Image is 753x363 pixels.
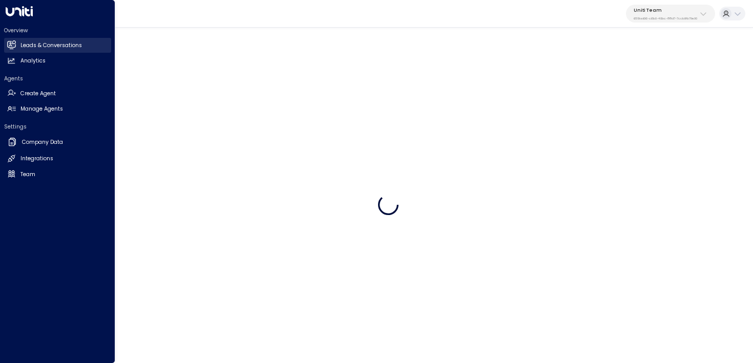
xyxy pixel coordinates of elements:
h2: Settings [4,123,111,131]
a: Company Data [4,134,111,151]
a: Team [4,167,111,182]
p: Uniti Team [634,7,697,13]
a: Leads & Conversations [4,38,111,53]
h2: Leads & Conversations [20,41,82,50]
a: Analytics [4,54,111,69]
button: Uniti Team6519ad06-c6b0-40bc-88d7-7ccb9fb79e90 [626,5,715,23]
a: Create Agent [4,86,111,101]
h2: Integrations [20,155,53,163]
a: Manage Agents [4,102,111,117]
h2: Analytics [20,57,46,65]
p: 6519ad06-c6b0-40bc-88d7-7ccb9fb79e90 [634,16,697,20]
h2: Agents [4,75,111,82]
a: Integrations [4,152,111,166]
h2: Create Agent [20,90,56,98]
h2: Manage Agents [20,105,63,113]
h2: Company Data [22,138,63,146]
h2: Overview [4,27,111,34]
h2: Team [20,170,35,179]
